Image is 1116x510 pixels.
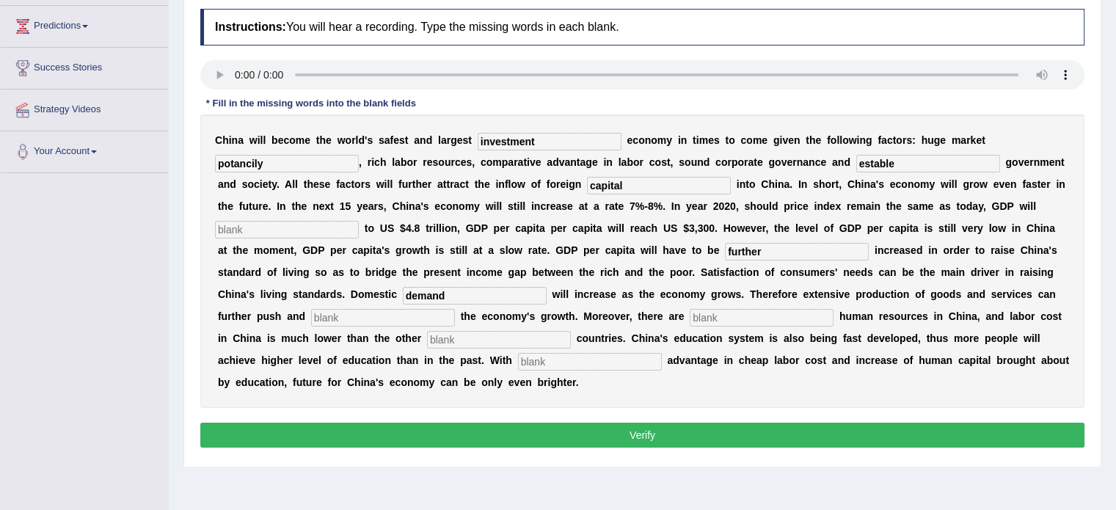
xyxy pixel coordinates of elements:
b: o [654,156,661,168]
b: t [446,178,450,190]
b: i [260,178,263,190]
b: c [887,134,893,146]
b: u [445,156,451,168]
b: o [737,156,744,168]
b: s [399,134,405,146]
b: n [606,156,613,168]
b: f [505,178,508,190]
b: n [809,156,815,168]
input: blank [427,331,571,349]
b: i [495,178,498,190]
b: t [577,156,580,168]
b: g [934,134,941,146]
b: u [402,178,409,190]
b: c [374,156,380,168]
b: e [757,156,763,168]
button: Verify [200,423,1084,448]
b: h [855,178,861,190]
b: e [325,178,331,190]
b: d [552,156,559,168]
b: o [346,134,352,146]
b: t [304,178,307,190]
b: c [740,134,746,146]
b: s [661,156,667,168]
b: s [878,178,884,190]
b: e [820,156,826,168]
b: a [454,178,460,190]
b: a [218,178,224,190]
b: g [768,156,775,168]
b: e [304,134,310,146]
b: a [238,134,244,146]
b: w [849,134,857,146]
b: s [367,134,373,146]
b: v [1018,156,1024,168]
b: g [586,156,592,168]
b: h [921,134,927,146]
b: s [462,134,468,146]
b: s [714,134,720,146]
b: v [559,156,565,168]
b: I [798,178,801,190]
b: o [438,156,445,168]
b: r [351,134,355,146]
b: s [906,134,912,146]
b: n [1054,156,1061,168]
b: a [547,156,552,168]
b: e [313,178,319,190]
b: l [263,134,266,146]
b: a [960,134,966,146]
b: h [319,134,326,146]
b: i [603,156,606,168]
b: t [835,178,839,190]
a: Success Stories [1,48,168,84]
b: n [420,134,426,146]
b: a [580,156,586,168]
b: e [1049,156,1055,168]
b: r [423,156,426,168]
b: t [443,178,447,190]
b: h [222,134,229,146]
b: a [881,134,887,146]
b: o [289,134,296,146]
b: c [254,178,260,190]
b: t [475,178,478,190]
b: : [912,134,916,146]
input: blank [478,133,621,150]
b: e [592,156,598,168]
b: c [895,178,901,190]
b: t [693,134,696,146]
b: n [681,134,688,146]
b: s [365,178,371,190]
b: g [866,134,872,146]
b: r [1029,156,1033,168]
b: i [779,134,782,146]
input: blank [311,309,455,327]
b: h [478,178,484,190]
b: e [788,134,794,146]
b: a [870,178,876,190]
b: v [530,156,536,168]
b: a [518,156,524,168]
b: i [861,178,864,190]
b: t [893,134,897,146]
b: i [229,134,232,146]
b: A [285,178,292,190]
b: C [847,178,855,190]
b: m [952,134,960,146]
b: e [326,134,332,146]
b: o [638,134,645,146]
b: i [678,134,681,146]
b: y [929,178,935,190]
b: o [831,134,837,146]
b: s [432,156,438,168]
b: d [358,134,365,146]
b: a [748,156,754,168]
b: u [691,156,698,168]
b: d [844,156,850,168]
b: b [271,134,278,146]
b: v [782,134,788,146]
b: l [356,134,359,146]
b: c [283,134,289,146]
b: r [831,178,835,190]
